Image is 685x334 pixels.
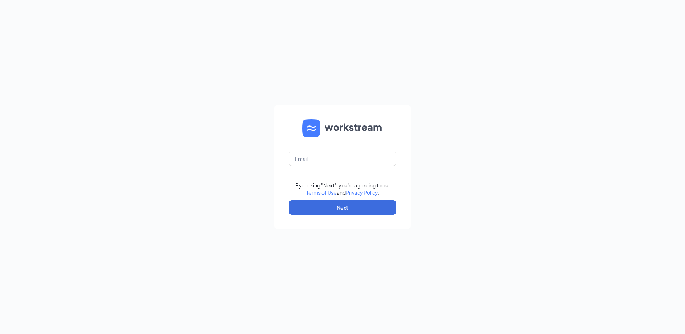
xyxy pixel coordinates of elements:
a: Privacy Policy [346,189,378,196]
a: Terms of Use [306,189,337,196]
img: WS logo and Workstream text [302,119,383,137]
button: Next [289,200,396,215]
div: By clicking "Next", you're agreeing to our and . [295,182,390,196]
input: Email [289,152,396,166]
